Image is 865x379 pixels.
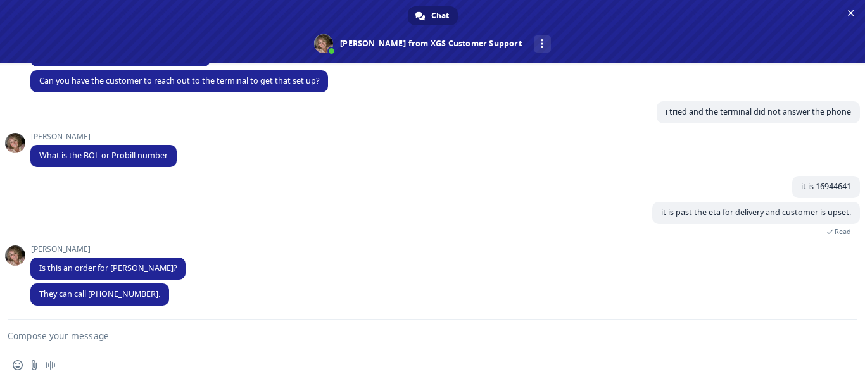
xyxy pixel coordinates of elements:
[39,150,168,161] span: What is the BOL or Probill number
[666,106,851,117] span: i tried and the terminal did not answer the phone
[844,6,857,20] span: Close chat
[408,6,458,25] a: Chat
[30,245,186,254] span: [PERSON_NAME]
[835,227,851,236] span: Read
[13,360,23,370] span: Insert an emoji
[661,207,851,218] span: it is past the eta for delivery and customer is upset.
[801,181,851,192] span: it is 16944641
[29,360,39,370] span: Send a file
[8,320,827,351] textarea: Compose your message...
[30,132,177,141] span: [PERSON_NAME]
[39,263,177,273] span: Is this an order for [PERSON_NAME]?
[46,360,56,370] span: Audio message
[39,75,319,86] span: Can you have the customer to reach out to the terminal to get that set up?
[39,289,160,299] span: They can call [PHONE_NUMBER].
[431,6,449,25] span: Chat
